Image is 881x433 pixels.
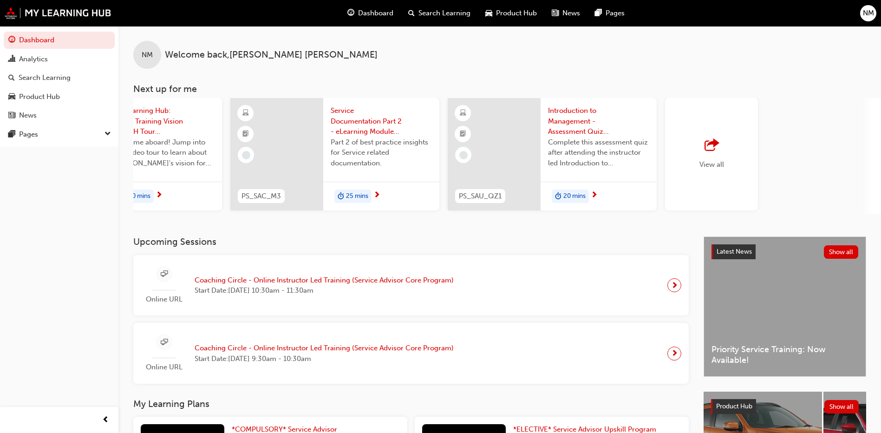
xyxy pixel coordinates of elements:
div: Product Hub [19,92,60,102]
span: Pages [606,8,625,19]
span: booktick-icon [460,128,466,140]
h3: Next up for me [118,84,881,94]
span: Online URL [141,294,187,305]
span: search-icon [8,74,15,82]
a: Search Learning [4,69,115,86]
span: 20 mins [563,191,586,202]
span: My Learning Hub: MMAL Training Vision & MyLH Tour (Elective) [113,105,215,137]
a: Product HubShow all [711,399,859,414]
span: outbound-icon [705,139,718,152]
h3: Upcoming Sessions [133,236,689,247]
span: Welcome back , [PERSON_NAME] [PERSON_NAME] [165,50,378,60]
a: pages-iconPages [587,4,632,23]
span: sessionType_ONLINE_URL-icon [161,269,168,280]
span: Service Documentation Part 2 - eLearning Module (Service Advisor Core Program) [331,105,432,137]
span: Priority Service Training: Now Available! [711,344,858,365]
span: Start Date: [DATE] 10:30am - 11:30am [195,285,454,296]
span: Coaching Circle - Online Instructor Led Training (Service Advisor Core Program) [195,343,454,354]
a: Dashboard [4,32,115,49]
h3: My Learning Plans [133,399,689,409]
a: PS_SAC_M3Service Documentation Part 2 - eLearning Module (Service Advisor Core Program)Part 2 of ... [230,98,439,210]
span: next-icon [373,191,380,200]
span: 25 mins [346,191,368,202]
span: down-icon [104,128,111,140]
a: Analytics [4,51,115,68]
span: next-icon [156,191,163,200]
span: duration-icon [555,190,561,203]
span: Product Hub [496,8,537,19]
span: Complete this assessment quiz after attending the instructor led Introduction to Management sessi... [548,137,649,169]
a: car-iconProduct Hub [478,4,544,23]
a: guage-iconDashboard [340,4,401,23]
a: News [4,107,115,124]
span: duration-icon [338,190,344,203]
span: Product Hub [716,402,752,410]
span: Online URL [141,362,187,373]
span: next-icon [671,347,678,360]
a: search-iconSearch Learning [401,4,478,23]
span: learningResourceType_ELEARNING-icon [460,107,466,119]
div: Analytics [19,54,48,65]
button: Show all [824,400,859,413]
span: Latest News [717,248,752,256]
span: News [562,8,580,19]
button: NM [860,5,876,21]
span: news-icon [8,112,15,120]
span: PS_SAC_M3 [241,191,281,202]
span: Search Learning [418,8,470,19]
span: learningRecordVerb_NONE-icon [459,151,468,159]
a: Latest NewsShow all [711,244,858,259]
button: DashboardAnalyticsSearch LearningProduct HubNews [4,30,115,126]
a: Online URLCoaching Circle - Online Instructor Led Training (Service Advisor Core Program)Start Da... [141,262,681,308]
span: pages-icon [595,7,602,19]
span: learningResourceType_ELEARNING-icon [242,107,249,119]
button: Pages [4,126,115,143]
span: Part 2 of best practice insights for Service related documentation. [331,137,432,169]
span: learningRecordVerb_NONE-icon [242,151,250,159]
span: next-icon [671,279,678,292]
button: View all [665,98,874,214]
span: Welcome aboard! Jump into this video tour to learn about [PERSON_NAME]'s vision for your learning... [113,137,215,169]
a: news-iconNews [544,4,587,23]
a: Online URLCoaching Circle - Online Instructor Led Training (Service Advisor Core Program)Start Da... [141,330,681,376]
span: next-icon [591,191,598,200]
span: Introduction to Management - Assessment Quiz (Service Advisor Upskill Program) [548,105,649,137]
span: NM [863,8,874,19]
span: Coaching Circle - Online Instructor Led Training (Service Advisor Core Program) [195,275,454,286]
span: View all [699,160,724,169]
span: 10 mins [129,191,150,202]
span: car-icon [485,7,492,19]
div: Search Learning [19,72,71,83]
span: guage-icon [8,36,15,45]
span: PS_SAU_QZ1 [459,191,502,202]
span: Dashboard [358,8,393,19]
div: Pages [19,129,38,140]
span: car-icon [8,93,15,101]
span: pages-icon [8,131,15,139]
button: Show all [824,245,859,259]
span: news-icon [552,7,559,19]
a: Product Hub [4,88,115,105]
a: Latest NewsShow allPriority Service Training: Now Available! [704,236,866,377]
span: Start Date: [DATE] 9:30am - 10:30am [195,354,454,364]
span: chart-icon [8,55,15,64]
span: sessionType_ONLINE_URL-icon [161,337,168,348]
div: News [19,110,37,121]
img: mmal [5,7,111,19]
a: PS_SAU_QZ1Introduction to Management - Assessment Quiz (Service Advisor Upskill Program)Complete ... [448,98,657,210]
span: prev-icon [102,414,109,426]
span: NM [142,50,153,60]
span: booktick-icon [242,128,249,140]
span: guage-icon [347,7,354,19]
span: search-icon [408,7,415,19]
